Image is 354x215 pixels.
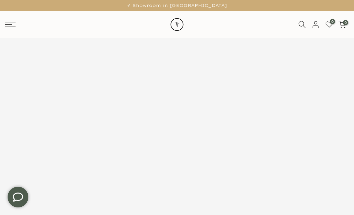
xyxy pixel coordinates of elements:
iframe: toggle-frame [1,180,35,214]
a: 0 [338,21,346,28]
span: 0 [343,20,348,25]
p: ✔ Showroom in [GEOGRAPHIC_DATA] [9,2,345,9]
img: trend-table [165,11,189,38]
span: 0 [330,19,335,24]
a: 0 [325,21,333,28]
